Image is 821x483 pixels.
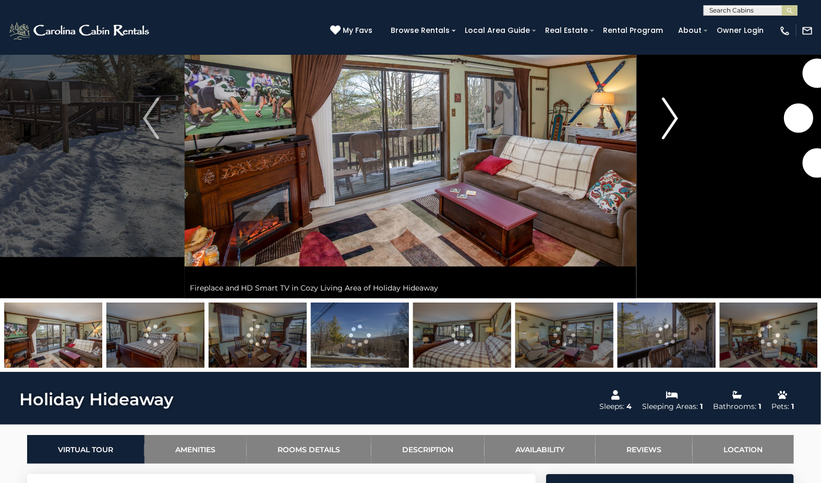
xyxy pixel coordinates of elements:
a: Amenities [144,435,247,464]
a: Rental Program [598,22,668,39]
a: Owner Login [711,22,769,39]
a: Local Area Guide [460,22,535,39]
a: Reviews [596,435,693,464]
img: 163267575 [106,303,204,368]
a: My Favs [330,25,375,37]
img: 163267580 [720,303,818,368]
a: Rooms Details [247,435,371,464]
img: phone-regular-white.png [779,25,791,37]
img: 163267578 [413,303,511,368]
img: White-1-2.png [8,20,152,41]
a: About [673,22,707,39]
a: Availability [485,435,596,464]
a: Virtual Tour [27,435,144,464]
img: 163267594 [618,303,716,368]
img: arrow [662,98,678,139]
img: mail-regular-white.png [802,25,813,37]
span: My Favs [343,25,372,36]
img: 163267577 [311,303,409,368]
div: Fireplace and HD Smart TV in Cozy Living Area of Holiday Hideaway [185,277,636,298]
a: Real Estate [540,22,593,39]
a: Browse Rentals [385,22,455,39]
img: 163267576 [4,303,102,368]
img: arrow [143,98,159,139]
a: Location [693,435,794,464]
img: 163267593 [209,303,307,368]
a: Description [371,435,485,464]
img: 163267579 [515,303,613,368]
